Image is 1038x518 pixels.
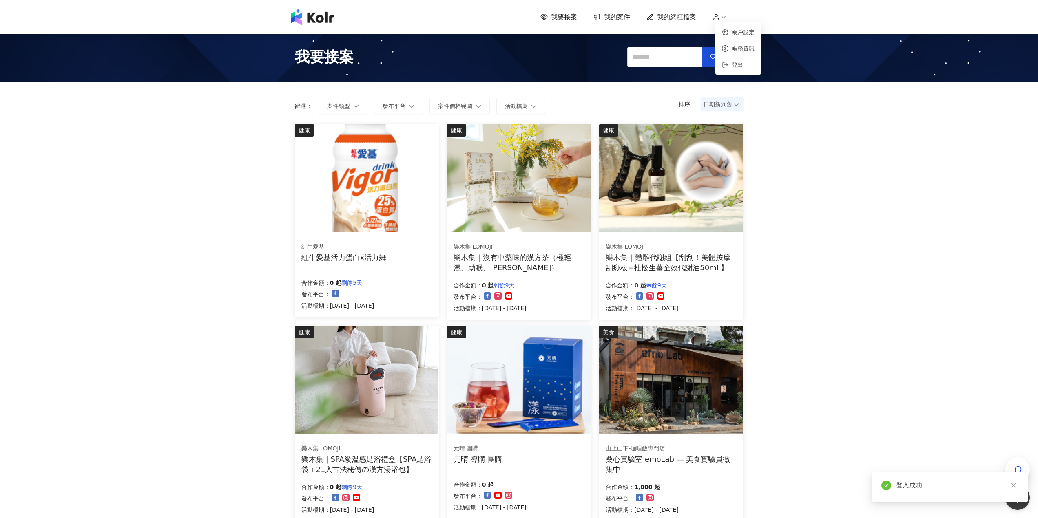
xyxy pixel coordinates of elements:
p: 合作金額： [301,482,330,492]
img: 漾漾神｜活力莓果康普茶沖泡粉 [447,326,591,434]
button: 案件類型 [319,98,367,114]
div: 元晴 團購 [454,445,502,453]
div: 元晴 導購 團購 [454,454,502,464]
p: 剩餘9天 [341,482,362,492]
img: 體雕代謝組【刮刮！美體按摩刮痧板+杜松生薑全效代謝油50ml 】 [599,124,743,232]
p: 篩選： [295,103,312,109]
p: 活動檔期：[DATE] - [DATE] [606,505,679,515]
p: 合作金額： [301,278,330,288]
span: close [1011,483,1016,488]
p: 0 起 [482,480,494,489]
a: 我的網紅檔案 [646,13,696,22]
img: 活力蛋白配方營養素 [295,124,438,232]
div: 健康 [295,326,314,338]
img: 情緒食光實驗計畫 [599,326,743,434]
p: 合作金額： [454,480,482,489]
span: 我的網紅檔案 [657,13,696,22]
p: 排序： [679,101,701,108]
div: 樂木集 LOMOJI [606,243,736,251]
div: 紅牛愛基 [301,243,387,251]
span: 案件類型 [327,103,350,109]
div: 樂木集｜體雕代謝組【刮刮！美體按摩刮痧板+杜松生薑全效代謝油50ml 】 [606,252,737,273]
img: logo [291,9,334,25]
p: 發布平台： [301,494,330,503]
p: 發布平台： [454,292,482,302]
div: 樂木集｜SPA級溫感足浴禮盒【SPA足浴袋＋21入古法秘傳の漢方湯浴包】 [301,454,432,474]
span: 我要接案 [295,47,354,67]
div: 健康 [447,124,466,137]
p: 0 起 [330,278,342,288]
p: 活動檔期：[DATE] - [DATE] [454,503,527,512]
p: 0 起 [634,280,646,290]
p: 活動檔期：[DATE] - [DATE] [301,301,374,311]
div: 樂木集 LOMOJI [301,445,432,453]
div: 樂木集 LOMOJI [454,243,584,251]
p: 0 起 [330,482,342,492]
a: 我的案件 [593,13,630,22]
span: 發布平台 [383,103,405,109]
span: 我要接案 [551,13,577,22]
span: 案件價格範圍 [438,103,472,109]
span: 日期新到舊 [704,98,741,110]
img: 樂木集｜沒有中藥味的漢方茶（極輕濕、助眠、亮妍） [447,124,591,232]
p: 合作金額： [606,280,634,290]
div: 山上山下-咖哩飯專門店 [606,445,736,453]
div: 健康 [599,124,618,137]
button: 案件價格範圍 [429,98,490,114]
span: 活動檔期 [505,103,528,109]
p: 剩餘5天 [341,278,362,288]
p: 0 起 [482,280,494,290]
div: 健康 [447,326,466,338]
span: search [710,53,717,61]
p: 發布平台： [301,289,330,299]
div: 登入成功 [896,481,1018,490]
span: 登出 [732,62,743,68]
div: 美食 [599,326,618,338]
span: 我的案件 [604,13,630,22]
p: 剩餘9天 [646,280,667,290]
p: 活動檔期：[DATE] - [DATE] [606,303,679,313]
p: 發布平台： [454,491,482,501]
div: 健康 [295,124,314,137]
button: 發布平台 [374,98,423,114]
div: 紅牛愛基活力蛋白x活力舞 [301,252,387,262]
button: 搜尋 [702,47,744,67]
p: 活動檔期：[DATE] - [DATE] [454,303,527,313]
p: 發布平台： [606,494,634,503]
div: 桑心實驗室 emoLab — 美食實驗員徵集中 [606,454,737,474]
img: SPA級溫感足浴禮盒【SPA足浴袋＋21入古法秘傳の漢方湯浴包】 [295,326,438,434]
button: 活動檔期 [496,98,545,114]
a: 帳務資訊 [732,45,755,52]
a: 帳戶設定 [732,29,755,35]
a: 我要接案 [540,13,577,22]
span: check-circle [881,481,891,490]
p: 合作金額： [454,280,482,290]
p: 合作金額： [606,482,634,492]
p: 1,000 起 [634,482,660,492]
p: 剩餘9天 [494,280,514,290]
div: 樂木集｜沒有中藥味的漢方茶（極輕濕、助眠、[PERSON_NAME]） [454,252,584,273]
p: 活動檔期：[DATE] - [DATE] [301,505,374,515]
p: 發布平台： [606,292,634,302]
